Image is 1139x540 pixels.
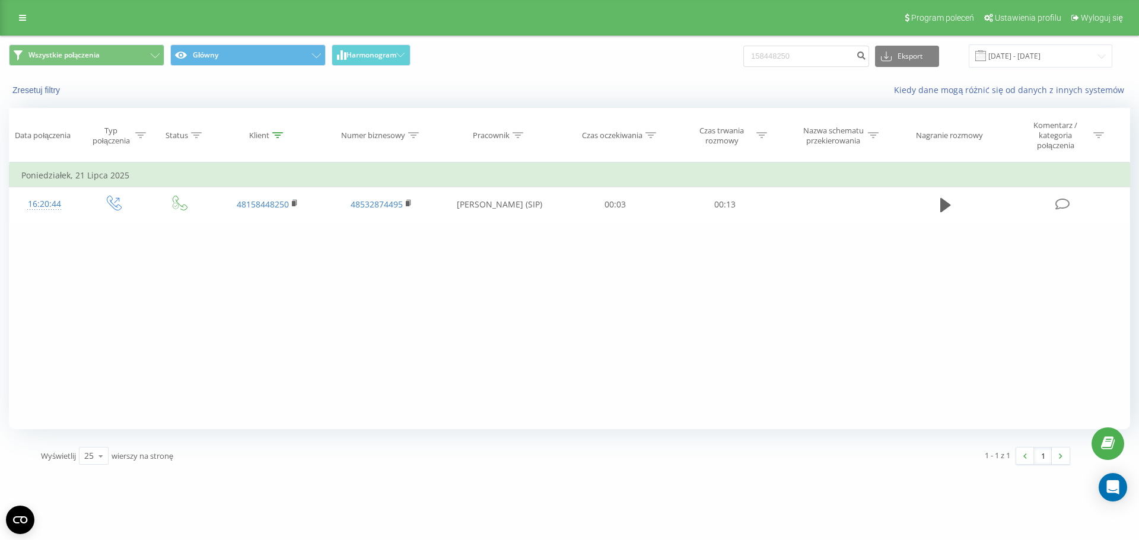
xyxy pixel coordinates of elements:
[90,126,132,146] div: Typ połączenia
[9,44,164,66] button: Wszystkie połączenia
[166,130,188,140] div: Status
[84,450,94,462] div: 25
[670,187,779,222] td: 00:13
[911,13,974,23] span: Program poleceń
[9,164,1130,187] td: Poniedziałek, 21 Lipca 2025
[332,44,411,66] button: Harmonogram
[801,126,865,146] div: Nazwa schematu przekierowania
[995,13,1061,23] span: Ustawienia profilu
[1034,448,1052,464] a: 1
[985,449,1010,461] div: 1 - 1 z 1
[170,44,326,66] button: Główny
[28,50,100,60] span: Wszystkie połączenia
[249,130,269,140] div: Klient
[582,130,642,140] div: Czas oczekiwania
[894,84,1130,95] a: Kiedy dane mogą różnić się od danych z innych systemów
[743,46,869,67] input: Wyszukiwanie według numeru
[561,187,670,222] td: 00:03
[41,450,76,461] span: Wyświetlij
[21,193,68,216] div: 16:20:44
[438,187,561,222] td: [PERSON_NAME] (SIP)
[112,450,173,461] span: wierszy na stronę
[473,130,510,140] div: Pracownik
[15,130,71,140] div: Data połączenia
[875,46,939,67] button: Eksport
[9,85,66,95] button: Zresetuj filtry
[1081,13,1123,23] span: Wyloguj się
[916,130,983,140] div: Nagranie rozmowy
[1021,120,1090,151] div: Komentarz / kategoria połączenia
[1099,473,1127,501] div: Open Intercom Messenger
[6,506,34,534] button: Open CMP widget
[237,199,289,210] a: 48158448250
[341,130,405,140] div: Numer biznesowy
[690,126,753,146] div: Czas trwania rozmowy
[351,199,403,210] a: 48532874495
[346,51,396,59] span: Harmonogram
